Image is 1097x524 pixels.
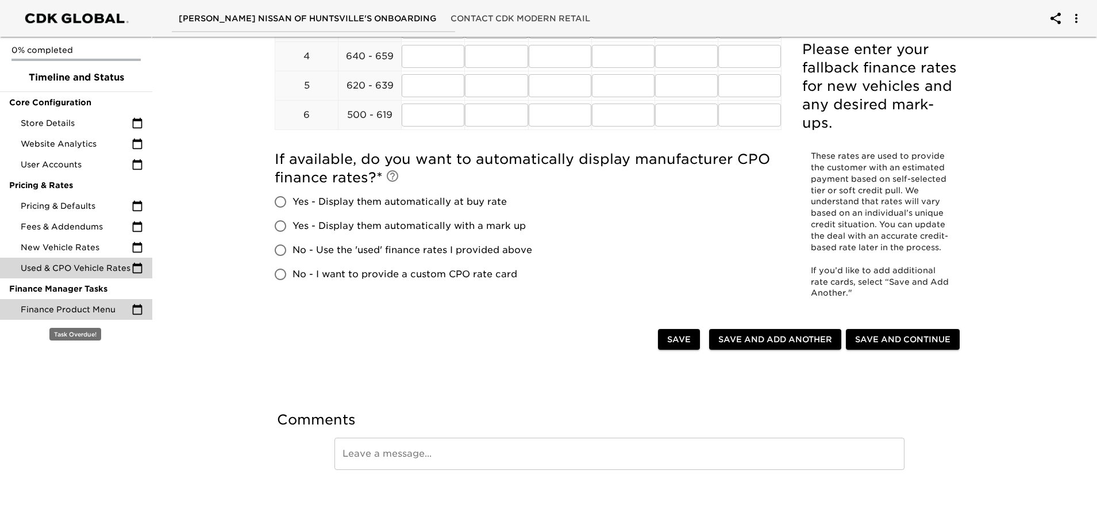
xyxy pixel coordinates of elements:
span: New Vehicle Rates [21,242,132,253]
span: [PERSON_NAME] Nissan of Huntsville's Onboarding [179,12,437,26]
span: Timeline and Status [9,71,143,85]
span: Yes - Display them automatically at buy rate [292,195,507,209]
h5: Please enter your fallback finance rates for new vehicles and any desired mark-ups. [802,40,957,132]
p: 6 [275,108,338,122]
span: No - I want to provide a custom CPO rate card [292,267,517,281]
span: Store Details [21,117,132,129]
span: Save and Add Another [718,332,832,347]
span: Finance Manager Tasks [9,283,143,294]
p: 0% completed [11,44,141,56]
p: 620 - 639 [338,79,401,93]
span: Finance Product Menu [21,304,132,315]
span: Contact CDK Modern Retail [451,12,590,26]
span: Core Configuration [9,97,143,108]
span: User Accounts [21,159,132,170]
span: Used & CPO Vehicle Rates [21,262,132,274]
span: These rates are used to provide the customer with an estimated payment based on self-selected tie... [811,151,949,252]
span: Save and Continue [855,332,950,347]
span: No - Use the 'used' finance rates I provided above [292,243,532,257]
span: Save [667,332,691,347]
span: Pricing & Rates [9,179,143,191]
p: 5 [275,79,338,93]
button: account of current user [1042,5,1069,32]
p: 640 - 659 [338,49,401,63]
span: Website Analytics [21,138,132,150]
p: 4 [275,49,338,63]
h5: If available, do you want to automatically display manufacturer CPO finance rates? [275,150,782,187]
h5: Comments [277,411,962,429]
button: Save [658,329,700,350]
span: Yes - Display them automatically with a mark up [292,219,526,233]
button: Save and Add Another [709,329,841,350]
span: Pricing & Defaults [21,200,132,212]
span: Fees & Addendums [21,221,132,232]
button: account of current user [1063,5,1090,32]
button: Save and Continue [846,329,960,350]
p: 500 - 619 [338,108,401,122]
span: If you’d like to add additional rate cards, select “Save and Add Another." [811,265,951,297]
